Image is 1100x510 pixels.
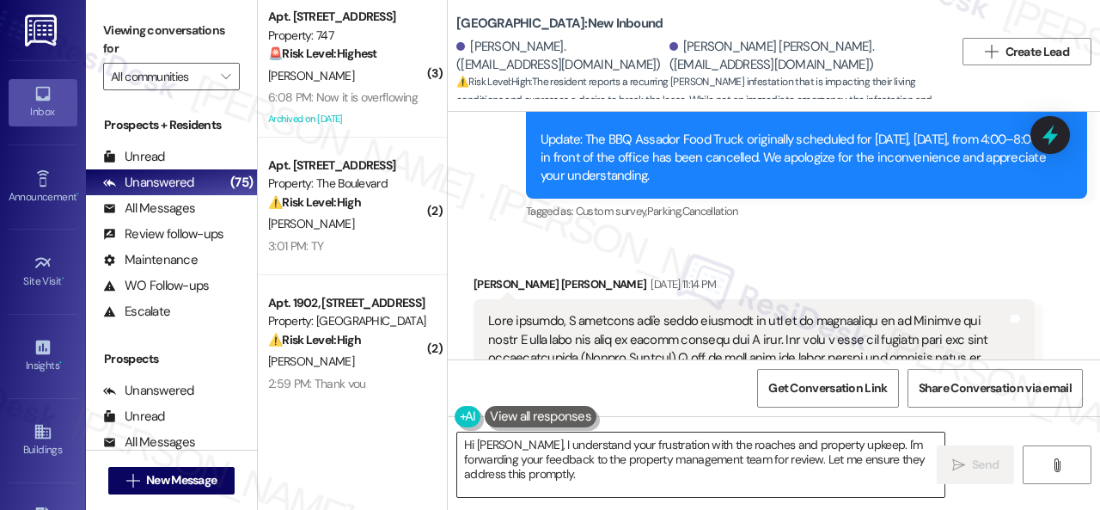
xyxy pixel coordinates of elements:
[526,199,1087,224] div: Tagged as:
[9,333,77,379] a: Insights •
[9,417,77,464] a: Buildings
[221,70,230,83] i: 
[456,38,665,75] div: [PERSON_NAME]. ([EMAIL_ADDRESS][DOMAIN_NAME])
[268,157,427,175] div: Apt. [STREET_ADDRESS]
[9,79,77,126] a: Inbox
[268,216,354,231] span: [PERSON_NAME]
[768,379,887,397] span: Get Conversation Link
[62,273,64,285] span: •
[268,89,418,105] div: 6:08 PM: Now it is overflowing
[1005,43,1069,61] span: Create Lead
[647,204,682,218] span: Parking ,
[268,353,354,369] span: [PERSON_NAME]
[457,433,944,497] textarea: Hi [PERSON_NAME], I understand your frustration with the roaches and property upkeep. I'm forward...
[76,188,79,200] span: •
[86,116,257,134] div: Prospects + Residents
[456,15,663,33] b: [GEOGRAPHIC_DATA]: New Inbound
[268,238,323,254] div: 3:01 PM: TY
[103,433,195,452] div: All Messages
[266,108,429,130] div: Archived on [DATE]
[126,474,139,488] i: 
[646,275,716,293] div: [DATE] 11:14 PM
[59,357,62,369] span: •
[907,369,1083,408] button: Share Conversation via email
[268,46,377,61] strong: 🚨 Risk Level: Highest
[9,249,77,295] a: Site Visit •
[103,303,170,321] div: Escalate
[937,445,1014,484] button: Send
[111,63,212,90] input: All communities
[268,68,354,83] span: [PERSON_NAME]
[1050,458,1063,472] i: 
[146,471,217,489] span: New Message
[268,175,427,193] div: Property: The Boulevard
[103,17,240,63] label: Viewing conversations for
[103,174,194,192] div: Unanswered
[962,38,1091,65] button: Create Lead
[268,294,427,312] div: Apt. 1902, [STREET_ADDRESS]
[268,312,427,330] div: Property: [GEOGRAPHIC_DATA]
[541,94,1060,186] div: Hi [PERSON_NAME] and [PERSON_NAME], Update: The BBQ Assador Food Truck originally scheduled for [...
[226,169,257,196] div: (75)
[576,204,647,218] span: Custom survey ,
[682,204,738,218] span: Cancellation
[103,200,195,218] div: All Messages
[103,408,165,426] div: Unread
[669,38,941,75] div: [PERSON_NAME] [PERSON_NAME]. ([EMAIL_ADDRESS][DOMAIN_NAME])
[268,376,365,391] div: 2:59 PM: Thank you
[757,369,898,408] button: Get Conversation Link
[103,277,209,295] div: WO Follow-ups
[86,350,257,368] div: Prospects
[456,75,530,89] strong: ⚠️ Risk Level: High
[952,458,965,472] i: 
[268,332,361,347] strong: ⚠️ Risk Level: High
[268,194,361,210] strong: ⚠️ Risk Level: High
[268,27,427,45] div: Property: 747
[103,382,194,400] div: Unanswered
[456,73,954,128] span: : The resident reports a recurring [PERSON_NAME] infestation that is impacting their living condi...
[919,379,1072,397] span: Share Conversation via email
[103,148,165,166] div: Unread
[25,15,60,46] img: ResiDesk Logo
[108,467,235,495] button: New Message
[985,45,998,58] i: 
[474,275,1035,299] div: [PERSON_NAME] [PERSON_NAME]
[103,225,223,243] div: Review follow-ups
[268,8,427,26] div: Apt. [STREET_ADDRESS]
[972,456,999,474] span: Send
[103,251,198,269] div: Maintenance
